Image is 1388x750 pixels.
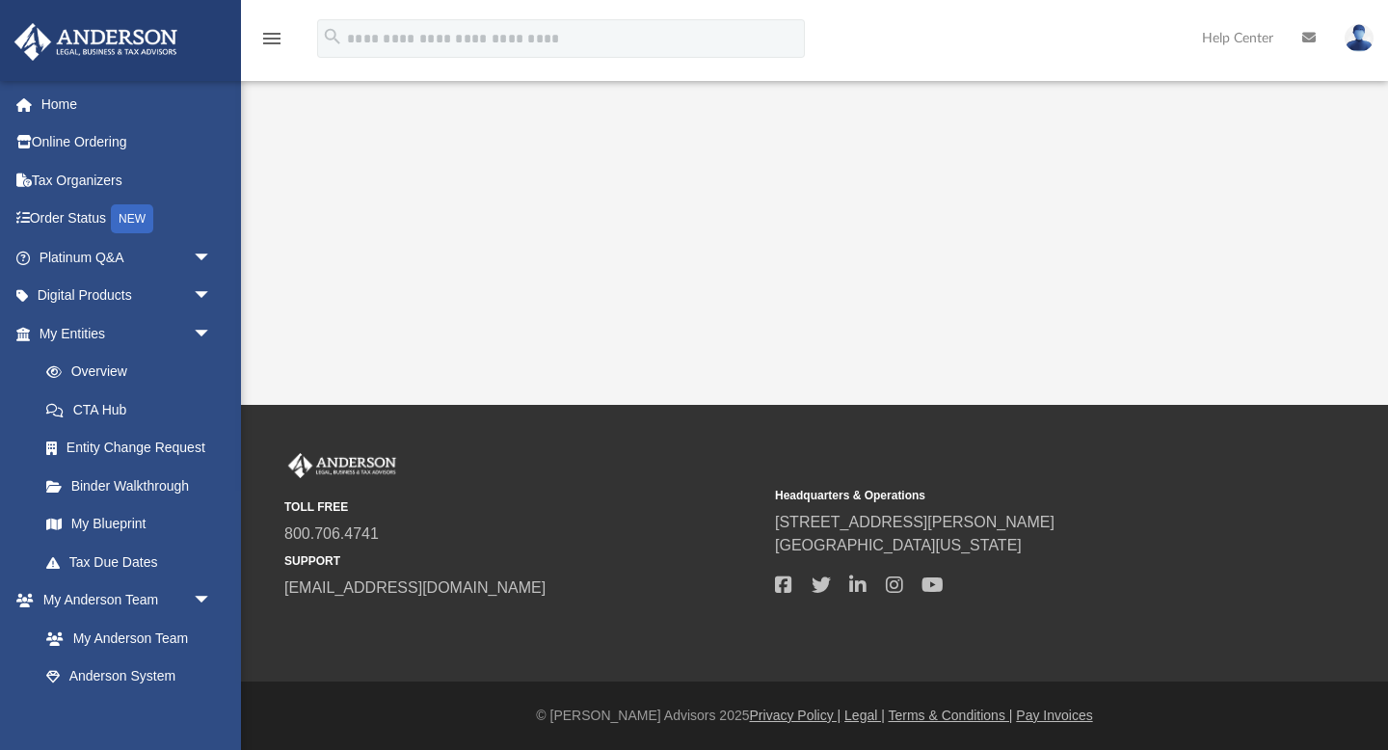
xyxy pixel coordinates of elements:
[27,467,241,505] a: Binder Walkthrough
[775,514,1054,530] a: [STREET_ADDRESS][PERSON_NAME]
[27,429,241,468] a: Entity Change Request
[27,657,231,696] a: Anderson System
[775,537,1022,553] a: [GEOGRAPHIC_DATA][US_STATE]
[13,238,241,277] a: Platinum Q&Aarrow_drop_down
[27,353,241,391] a: Overview
[260,27,283,50] i: menu
[889,708,1013,723] a: Terms & Conditions |
[241,706,1388,726] div: © [PERSON_NAME] Advisors 2025
[13,314,241,353] a: My Entitiesarrow_drop_down
[13,200,241,239] a: Order StatusNEW
[193,314,231,354] span: arrow_drop_down
[193,238,231,278] span: arrow_drop_down
[27,505,231,544] a: My Blueprint
[775,487,1252,504] small: Headquarters & Operations
[111,204,153,233] div: NEW
[13,85,241,123] a: Home
[284,525,379,542] a: 800.706.4741
[193,277,231,316] span: arrow_drop_down
[13,161,241,200] a: Tax Organizers
[284,498,761,516] small: TOLL FREE
[27,543,241,581] a: Tax Due Dates
[13,277,241,315] a: Digital Productsarrow_drop_down
[260,37,283,50] a: menu
[193,581,231,621] span: arrow_drop_down
[284,453,400,478] img: Anderson Advisors Platinum Portal
[1345,24,1374,52] img: User Pic
[750,708,841,723] a: Privacy Policy |
[1016,708,1092,723] a: Pay Invoices
[322,26,343,47] i: search
[13,123,241,162] a: Online Ordering
[844,708,885,723] a: Legal |
[27,619,222,657] a: My Anderson Team
[27,390,241,429] a: CTA Hub
[13,581,231,620] a: My Anderson Teamarrow_drop_down
[284,579,546,596] a: [EMAIL_ADDRESS][DOMAIN_NAME]
[284,552,761,570] small: SUPPORT
[9,23,183,61] img: Anderson Advisors Platinum Portal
